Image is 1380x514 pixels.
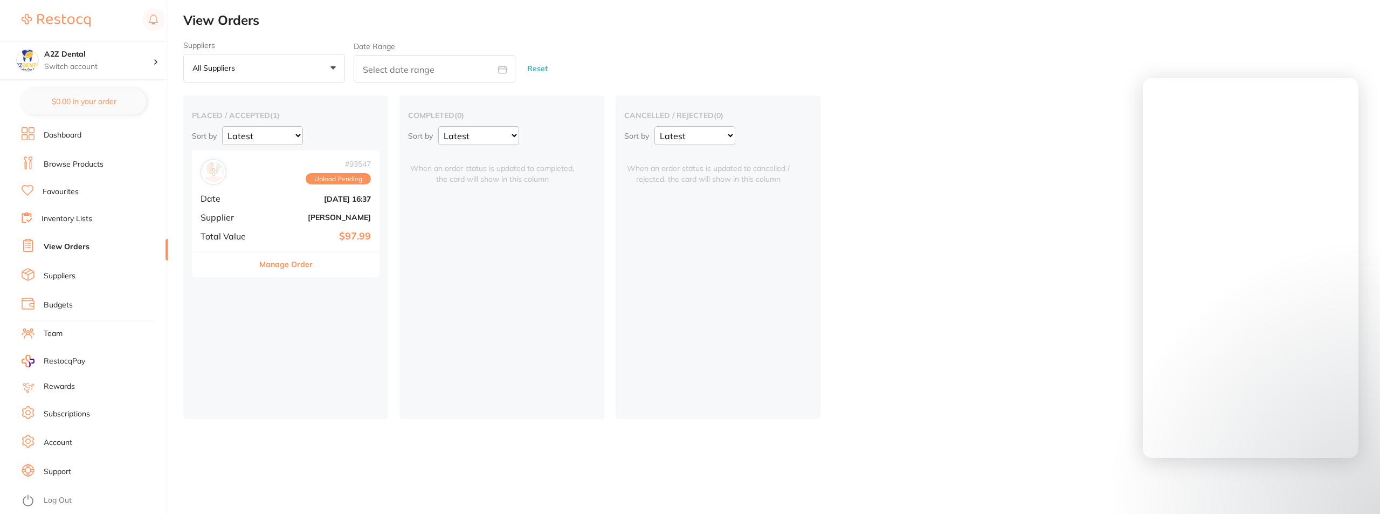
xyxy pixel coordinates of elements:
p: Sort by [192,131,217,141]
span: When an order status is updated to cancelled / rejected, the card will show in this column [624,150,792,184]
button: Reset [524,54,551,83]
a: Team [44,328,63,339]
img: RestocqPay [22,355,34,367]
iframe: Intercom live chat [1143,78,1358,458]
a: RestocqPay [22,355,85,367]
p: All suppliers [192,63,239,73]
a: Dashboard [44,130,81,141]
span: Upload Pending [306,173,371,185]
b: $97.99 [263,231,371,242]
input: Select date range [354,55,515,83]
label: Suppliers [183,41,345,50]
a: Suppliers [44,271,75,282]
span: # 93547 [306,160,371,168]
a: Favourites [43,187,79,197]
button: Log Out [22,492,164,510]
p: Sort by [408,131,433,141]
h2: View Orders [183,13,1380,28]
a: Log Out [44,495,72,506]
a: Rewards [44,381,75,392]
b: [DATE] 16:37 [263,195,371,203]
button: $0.00 in your order [22,88,146,114]
a: Subscriptions [44,409,90,420]
img: Adam Dental [203,162,224,182]
h4: A2Z Dental [44,49,153,60]
span: Date [201,194,254,203]
label: Date Range [354,42,395,51]
a: View Orders [44,242,89,252]
a: Budgets [44,300,73,311]
a: Support [44,467,71,477]
button: Manage Order [259,251,313,277]
p: Switch account [44,61,153,72]
img: A2Z Dental [17,50,38,71]
h2: placed / accepted ( 1 ) [192,111,379,120]
h2: cancelled / rejected ( 0 ) [624,111,812,120]
div: Adam Dental#93547Upload PendingDate[DATE] 16:37Supplier[PERSON_NAME]Total Value$97.99Manage Order [192,150,379,277]
span: When an order status is updated to completed, the card will show in this column [408,150,576,184]
iframe: Intercom live chat [1333,467,1358,492]
a: Inventory Lists [42,214,92,224]
a: Browse Products [44,159,103,170]
button: All suppliers [183,54,345,83]
img: Restocq Logo [22,14,91,27]
a: Restocq Logo [22,8,91,33]
p: Sort by [624,131,649,141]
span: Total Value [201,231,254,241]
h2: completed ( 0 ) [408,111,596,120]
b: [PERSON_NAME] [263,213,371,222]
span: RestocqPay [44,356,85,367]
span: Supplier [201,213,254,222]
a: Account [44,437,72,448]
